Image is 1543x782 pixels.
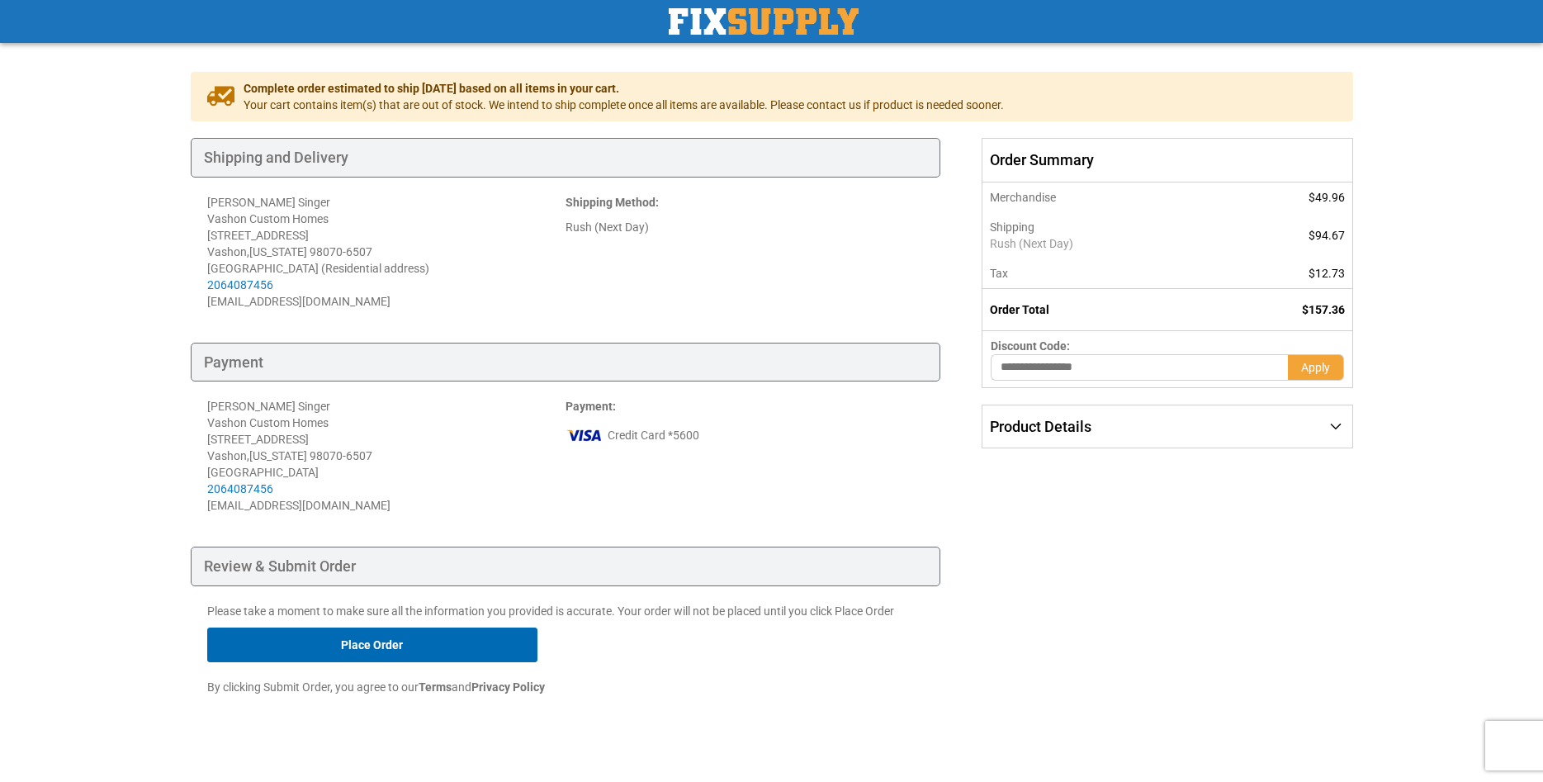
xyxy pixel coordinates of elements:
[982,258,1214,289] th: Tax
[991,339,1070,353] span: Discount Code:
[207,398,566,497] div: [PERSON_NAME] Singer Vashon Custom Homes [STREET_ADDRESS] Vashon , 98070-6507 [GEOGRAPHIC_DATA]
[1309,191,1345,204] span: $49.96
[191,547,941,586] div: Review & Submit Order
[990,303,1049,316] strong: Order Total
[669,8,859,35] a: store logo
[207,499,390,512] span: [EMAIL_ADDRESS][DOMAIN_NAME]
[566,219,924,235] div: Rush (Next Day)
[990,235,1206,252] span: Rush (Next Day)
[982,138,1352,182] span: Order Summary
[566,400,616,413] strong: :
[990,220,1034,234] span: Shipping
[207,278,273,291] a: 2064087456
[669,8,859,35] img: Fix Industrial Supply
[1309,267,1345,280] span: $12.73
[207,628,537,662] button: Place Order
[566,196,659,209] strong: :
[244,97,1004,113] span: Your cart contains item(s) that are out of stock. We intend to ship complete once all items are a...
[191,343,941,382] div: Payment
[207,194,566,310] address: [PERSON_NAME] Singer Vashon Custom Homes [STREET_ADDRESS] Vashon , 98070-6507 [GEOGRAPHIC_DATA] (...
[419,680,452,694] strong: Terms
[566,423,603,448] img: vi.png
[1288,354,1344,381] button: Apply
[1301,361,1330,374] span: Apply
[566,400,613,413] span: Payment
[566,196,656,209] span: Shipping Method
[566,423,924,448] div: Credit Card *5600
[191,138,941,178] div: Shipping and Delivery
[990,418,1091,435] span: Product Details
[471,680,545,694] strong: Privacy Policy
[249,449,307,462] span: [US_STATE]
[207,295,390,308] span: [EMAIL_ADDRESS][DOMAIN_NAME]
[207,482,273,495] a: 2064087456
[1309,229,1345,242] span: $94.67
[249,245,307,258] span: [US_STATE]
[207,679,925,695] p: By clicking Submit Order, you agree to our and
[1302,303,1345,316] span: $157.36
[982,182,1214,212] th: Merchandise
[244,80,1004,97] span: Complete order estimated to ship [DATE] based on all items in your cart.
[207,603,925,619] p: Please take a moment to make sure all the information you provided is accurate. Your order will n...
